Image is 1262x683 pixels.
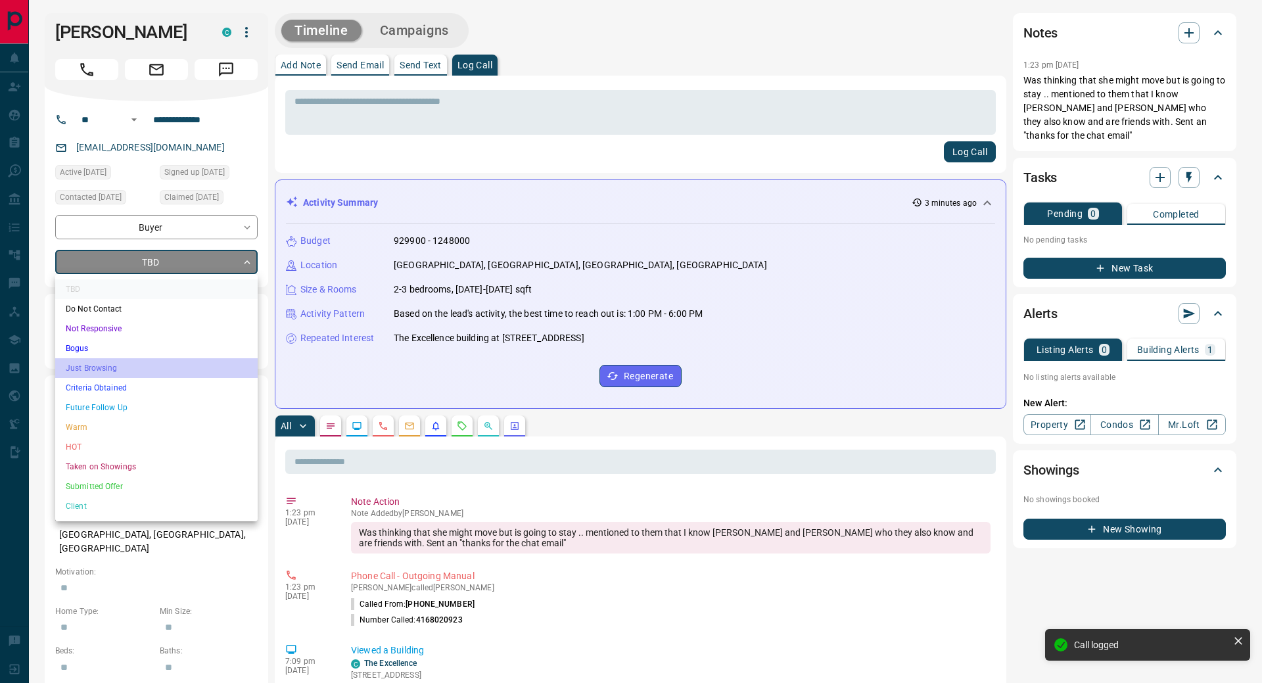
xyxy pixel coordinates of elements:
li: Bogus [55,339,258,358]
li: Do Not Contact [55,299,258,319]
li: Just Browsing [55,358,258,378]
li: Client [55,496,258,516]
li: Taken on Showings [55,457,258,477]
li: Criteria Obtained [55,378,258,398]
li: Not Responsive [55,319,258,339]
li: HOT [55,437,258,457]
li: Submitted Offer [55,477,258,496]
div: Call logged [1074,640,1228,650]
li: Warm [55,417,258,437]
li: Future Follow Up [55,398,258,417]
